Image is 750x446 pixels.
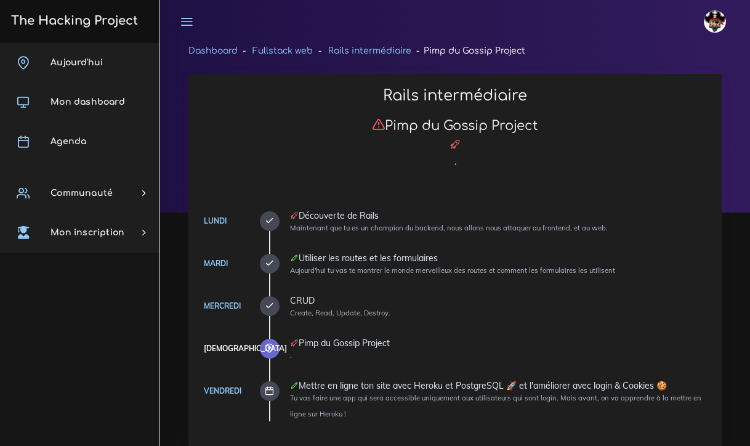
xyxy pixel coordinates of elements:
h2: Rails intermédiaire [201,87,709,105]
div: Découverte de Rails [290,211,709,220]
a: Lundi [204,216,227,225]
a: Mardi [204,259,228,268]
img: avatar [704,10,726,33]
div: CRUD [290,296,709,305]
span: Mon dashboard [50,97,125,107]
small: . [290,351,292,360]
span: Aujourd'hui [50,58,103,67]
span: Agenda [50,137,86,146]
small: Aujourd'hui tu vas te montrer le monde merveilleux des routes et comment les formulaires les util... [290,266,615,275]
a: Dashboard [188,46,238,55]
small: Tu vas faire une app qui sera accessible uniquement aux utilisateurs qui sont login. Mais avant, ... [290,394,701,418]
small: Create, Read, Update, Destroy. [290,309,390,317]
div: Pimp du Gossip Project [290,339,709,347]
small: Maintenant que tu es un champion du backend, nous allons nous attaquer au frontend, et au web. [290,224,608,232]
div: Mettre en ligne ton site avec Heroku et PostgreSQL 🚀 et l'améliorer avec login & Cookies 🍪 [290,381,709,390]
a: Mercredi [204,301,241,310]
span: Mon inscription [50,228,124,237]
div: [DEMOGRAPHIC_DATA] [204,342,287,355]
h3: Pimp du Gossip Project [201,118,709,134]
a: Rails intermédiaire [328,46,411,55]
div: Utiliser les routes et les formulaires [290,254,709,262]
li: Pimp du Gossip Project [411,43,525,59]
a: Fullstack web [252,46,313,55]
h3: The Hacking Project [7,14,138,28]
span: Communauté [50,189,113,198]
a: Vendredi [204,386,241,395]
h5: . [201,156,709,168]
